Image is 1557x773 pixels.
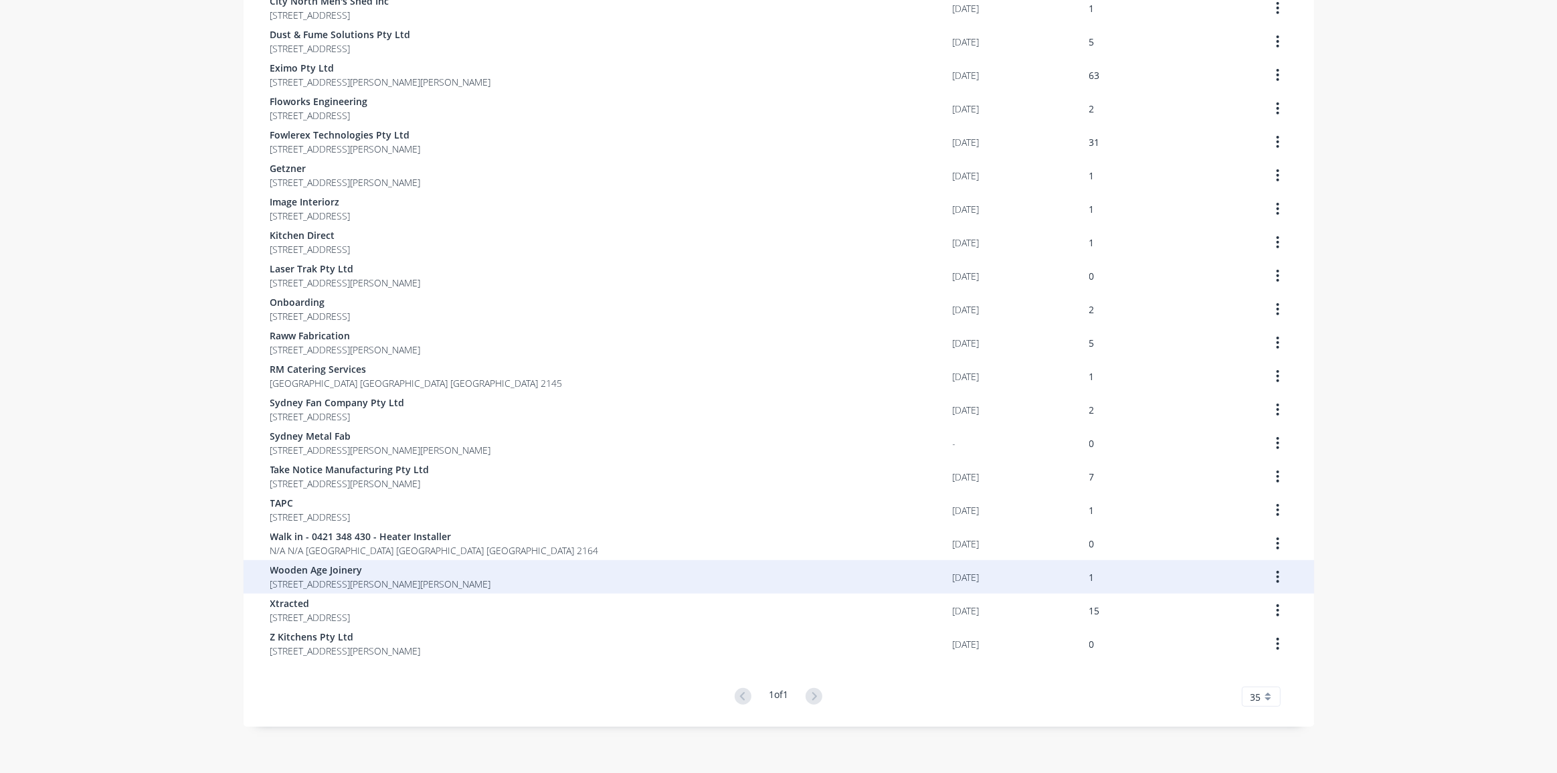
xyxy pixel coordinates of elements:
[1089,403,1095,417] div: 2
[953,135,980,149] div: [DATE]
[1089,68,1100,82] div: 63
[270,75,491,89] span: [STREET_ADDRESS][PERSON_NAME][PERSON_NAME]
[270,596,351,610] span: Xtracted
[1089,135,1100,149] div: 31
[270,41,411,56] span: [STREET_ADDRESS]
[953,35,980,49] div: [DATE]
[953,236,980,250] div: [DATE]
[953,470,980,484] div: [DATE]
[1089,537,1095,551] div: 0
[1089,570,1095,584] div: 1
[1089,303,1095,317] div: 2
[270,563,491,577] span: Wooden Age Joinery
[270,8,389,22] span: [STREET_ADDRESS]
[270,543,599,557] span: N/A N/A [GEOGRAPHIC_DATA] [GEOGRAPHIC_DATA] [GEOGRAPHIC_DATA] 2164
[953,169,980,183] div: [DATE]
[270,175,421,189] span: [STREET_ADDRESS][PERSON_NAME]
[1089,202,1095,216] div: 1
[953,1,980,15] div: [DATE]
[270,376,563,390] span: [GEOGRAPHIC_DATA] [GEOGRAPHIC_DATA] [GEOGRAPHIC_DATA] 2145
[953,604,980,618] div: [DATE]
[953,503,980,517] div: [DATE]
[270,462,430,477] span: Take Notice Manufacturing Pty Ltd
[270,228,351,242] span: Kitchen Direct
[953,303,980,317] div: [DATE]
[270,529,599,543] span: Walk in - 0421 348 430 - Heater Installer
[1089,503,1095,517] div: 1
[270,276,421,290] span: [STREET_ADDRESS][PERSON_NAME]
[270,128,421,142] span: Fowlerex Technologies Pty Ltd
[270,577,491,591] span: [STREET_ADDRESS][PERSON_NAME][PERSON_NAME]
[953,436,956,450] div: -
[270,329,421,343] span: Raww Fabrication
[1089,102,1095,116] div: 2
[953,570,980,584] div: [DATE]
[1089,369,1095,383] div: 1
[270,644,421,658] span: [STREET_ADDRESS][PERSON_NAME]
[270,477,430,491] span: [STREET_ADDRESS][PERSON_NAME]
[1089,236,1095,250] div: 1
[953,68,980,82] div: [DATE]
[270,262,421,276] span: Laser Trak Pty Ltd
[270,295,351,309] span: Onboarding
[270,27,411,41] span: Dust & Fume Solutions Pty Ltd
[1089,637,1095,651] div: 0
[270,209,351,223] span: [STREET_ADDRESS]
[953,102,980,116] div: [DATE]
[270,61,491,75] span: Eximo Pty Ltd
[953,336,980,350] div: [DATE]
[270,161,421,175] span: Getzner
[1089,169,1095,183] div: 1
[1251,690,1261,704] span: 35
[953,537,980,551] div: [DATE]
[953,269,980,283] div: [DATE]
[270,396,405,410] span: Sydney Fan Company Pty Ltd
[769,687,788,707] div: 1 of 1
[1089,436,1095,450] div: 0
[1089,269,1095,283] div: 0
[1089,604,1100,618] div: 15
[270,142,421,156] span: [STREET_ADDRESS][PERSON_NAME]
[270,195,351,209] span: Image Interiorz
[270,410,405,424] span: [STREET_ADDRESS]
[270,496,351,510] span: TAPC
[1089,35,1095,49] div: 5
[270,362,563,376] span: RM Catering Services
[270,510,351,524] span: [STREET_ADDRESS]
[953,403,980,417] div: [DATE]
[953,369,980,383] div: [DATE]
[270,343,421,357] span: [STREET_ADDRESS][PERSON_NAME]
[270,630,421,644] span: Z Kitchens Pty Ltd
[1089,470,1095,484] div: 7
[270,443,491,457] span: [STREET_ADDRESS][PERSON_NAME][PERSON_NAME]
[270,108,368,122] span: [STREET_ADDRESS]
[270,94,368,108] span: Floworks Engineering
[1089,336,1095,350] div: 5
[953,637,980,651] div: [DATE]
[270,610,351,624] span: [STREET_ADDRESS]
[1089,1,1095,15] div: 1
[270,429,491,443] span: Sydney Metal Fab
[270,309,351,323] span: [STREET_ADDRESS]
[270,242,351,256] span: [STREET_ADDRESS]
[953,202,980,216] div: [DATE]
